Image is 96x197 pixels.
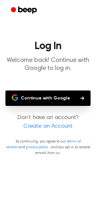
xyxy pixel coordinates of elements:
[5,90,91,106] button: Continue with Google
[6,122,90,131] a: Create an Account
[26,145,48,149] a: privacy policy
[5,41,91,51] h1: Log In
[6,4,43,17] a: Beep
[5,56,91,73] p: Welcome back! Continue with Google to log in.
[5,139,91,156] p: By continuing, you agree to our and , and you opt in to receive emails from us.
[5,114,91,131] p: Don’t have an account?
